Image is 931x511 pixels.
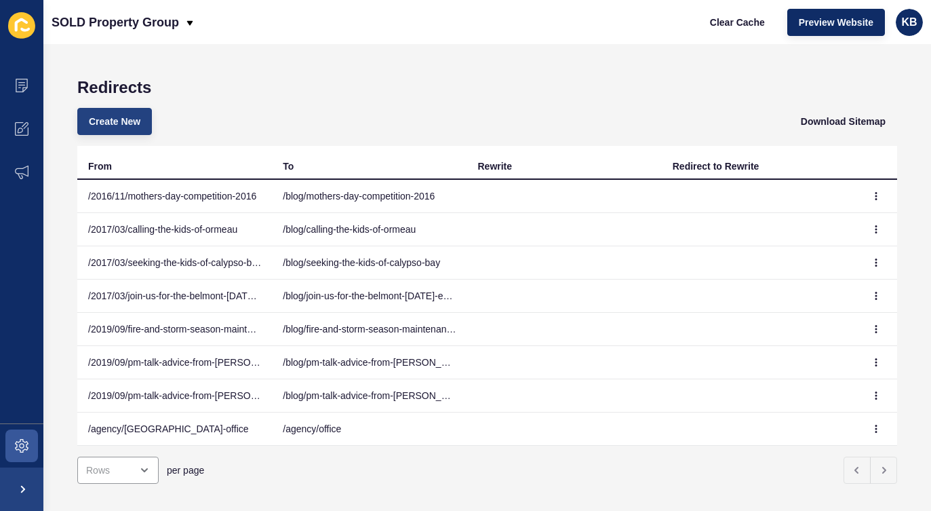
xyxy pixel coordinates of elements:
[77,78,897,97] h1: Redirects
[77,180,272,213] td: /2016/11/mothers-day-competition-2016
[77,413,272,446] td: /agency/[GEOGRAPHIC_DATA]-office
[52,5,179,39] p: SOLD Property Group
[77,346,272,379] td: /2019/09/pm-talk-advice-from-[PERSON_NAME]-smoke-alarm-compliance
[272,413,467,446] td: /agency/office
[77,246,272,280] td: /2017/03/seeking-the-kids-of-calypso-bay
[801,115,886,128] span: Download Sitemap
[77,280,272,313] td: /2017/03/join-us-for-the-belmont-[DATE]-eggstravaganza-2-april
[283,159,294,173] div: To
[77,213,272,246] td: /2017/03/calling-the-kids-of-ormeau
[272,180,467,213] td: /blog/mothers-day-competition-2016
[710,16,765,29] span: Clear Cache
[77,457,159,484] div: open menu
[272,346,467,379] td: /blog/pm-talk-advice-from-[PERSON_NAME]-smoke-alarm-compliance
[698,9,776,36] button: Clear Cache
[272,313,467,346] td: /blog/fire-and-storm-season-maintenance
[901,16,917,29] span: KB
[77,379,272,413] td: /2019/09/pm-talk-advice-from-[PERSON_NAME]-landlord-insurance
[88,159,112,173] div: From
[787,9,885,36] button: Preview Website
[789,108,897,135] button: Download Sitemap
[272,280,467,313] td: /blog/join-us-for-the-belmont-[DATE]-eggstravaganza-2-april
[167,463,204,477] span: per page
[272,213,467,246] td: /blog/calling-the-kids-of-ormeau
[272,246,467,280] td: /blog/seeking-the-kids-of-calypso-bay
[478,159,513,173] div: Rewrite
[272,379,467,413] td: /blog/pm-talk-advice-from-[PERSON_NAME]-landlord-insurance
[799,16,873,29] span: Preview Website
[673,159,759,173] div: Redirect to Rewrite
[77,108,152,135] button: Create New
[89,115,140,128] span: Create New
[77,313,272,346] td: /2019/09/fire-and-storm-season-maintenance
